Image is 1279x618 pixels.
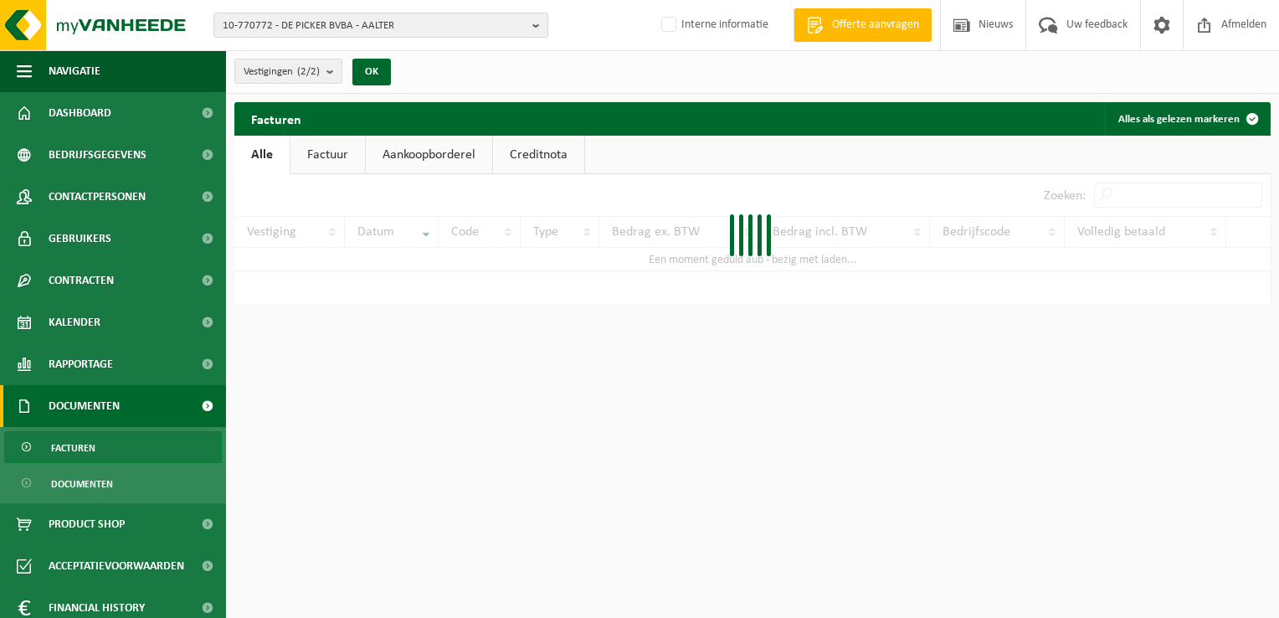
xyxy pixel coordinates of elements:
[51,468,113,500] span: Documenten
[49,218,111,260] span: Gebruikers
[213,13,548,38] button: 10-770772 - DE PICKER BVBA - AALTER
[234,102,318,135] h2: Facturen
[244,59,320,85] span: Vestigingen
[1105,102,1269,136] button: Alles als gelezen markeren
[4,431,222,463] a: Facturen
[493,136,584,174] a: Creditnota
[794,8,932,42] a: Offerte aanvragen
[49,92,111,134] span: Dashboard
[828,17,923,33] span: Offerte aanvragen
[4,467,222,499] a: Documenten
[49,301,100,343] span: Kalender
[290,136,365,174] a: Factuur
[51,432,95,464] span: Facturen
[49,260,114,301] span: Contracten
[49,50,100,92] span: Navigatie
[49,545,184,587] span: Acceptatievoorwaarden
[352,59,391,85] button: OK
[49,385,120,427] span: Documenten
[49,503,125,545] span: Product Shop
[49,134,146,176] span: Bedrijfsgegevens
[366,136,492,174] a: Aankoopborderel
[49,343,113,385] span: Rapportage
[223,13,526,39] span: 10-770772 - DE PICKER BVBA - AALTER
[658,13,768,38] label: Interne informatie
[234,136,290,174] a: Alle
[49,176,146,218] span: Contactpersonen
[234,59,342,84] button: Vestigingen(2/2)
[297,66,320,77] count: (2/2)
